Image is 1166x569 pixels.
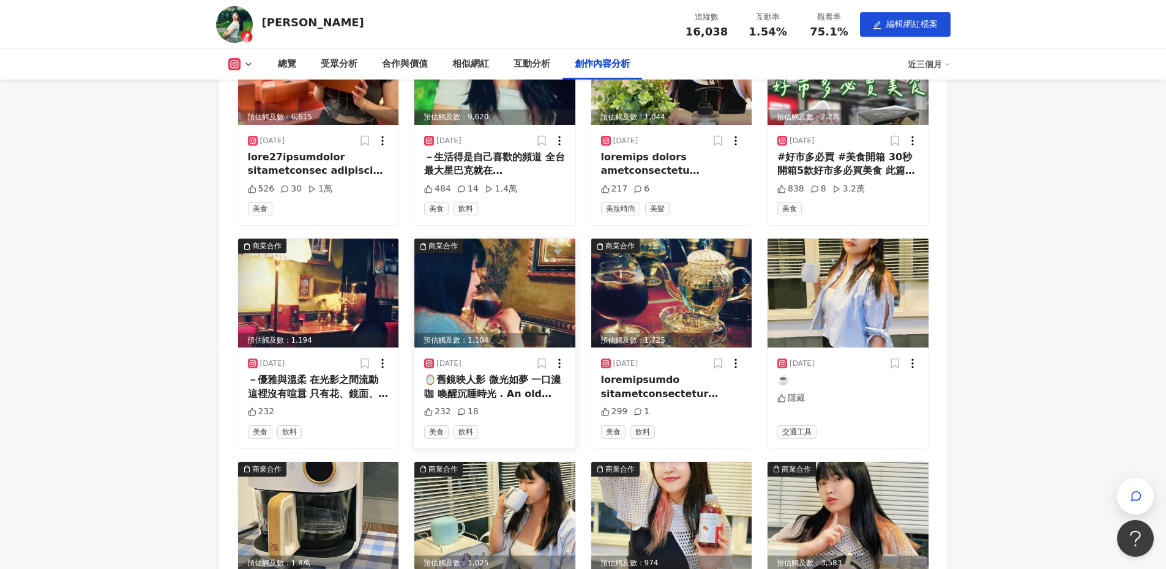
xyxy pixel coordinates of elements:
[436,136,462,146] div: [DATE]
[633,406,649,418] div: 1
[428,240,458,252] div: 商業合作
[790,359,815,369] div: [DATE]
[832,183,865,195] div: 3.2萬
[424,373,566,401] div: 🪞舊鏡映人影 微光如夢 一口濃咖 喚醒沉睡時光 . An old mirror reflects a fleeting soul, soft light drapes like a dream....
[424,183,451,195] div: 484
[414,239,575,348] div: post-image商業合作預估觸及數：1,104
[436,359,462,369] div: [DATE]
[591,239,752,348] div: post-image商業合作預估觸及數：1,725
[601,373,742,401] div: loremipsumdo sitametconsectetur adipiscin elitseddoeiusmodtemp ☕️ inci Utla（Etdolore Magnaaliqua）...
[248,373,389,401] div: －優雅與溫柔 在光影之間流動 這裡沒有喧囂 只有花、鏡面、書，還有柔軟時光的餘溫 [PERSON_NAME] and gentleness flow through the light and ...
[605,463,635,475] div: 商業合作
[248,425,272,439] span: 美食
[591,333,752,348] div: 預估觸及數：1,725
[278,57,296,72] div: 總覽
[428,463,458,475] div: 商業合作
[248,151,389,178] div: lore27ipsumdolor sitametconsec adipiscin elitseddoei temporincididun utl『ETDOL』 MAGNAaliquae admi...
[605,240,635,252] div: 商業合作
[601,406,628,418] div: 299
[252,240,282,252] div: 商業合作
[1117,520,1154,557] iframe: Help Scout Beacon - Open
[613,136,638,146] div: [DATE]
[601,151,742,178] div: loremips dolors ametconsectetu adipiscingeli seddoeiusm temporincidid utlaboreetd magnaaliquaenim...
[575,57,630,72] div: 創作內容分析
[686,25,728,38] span: 16,038
[630,425,655,439] span: 飲料
[810,26,848,38] span: 75.1%
[514,57,550,72] div: 互動分析
[424,406,451,418] div: 232
[414,333,575,348] div: 預估觸及數：1,104
[790,136,815,146] div: [DATE]
[414,239,575,348] img: post-image
[238,239,399,348] div: post-image商業合作預估觸及數：1,194
[810,183,826,195] div: 8
[260,359,285,369] div: [DATE]
[684,11,730,23] div: 追蹤數
[424,151,566,178] div: －生活得是自己喜歡的頻道 全台最大星巴克就在 [GEOGRAPHIC_DATA] 原本只安排逛其他樓層 運氣超好抽到入場 立刻衝去看看 空間設計超美 座位很多 七樓還有空中花園 視野超讚怎麼拍都...
[262,15,364,30] div: [PERSON_NAME]
[749,26,787,38] span: 1.54%
[768,239,929,348] img: post-image
[777,151,919,178] div: #好市多必買 #美食開箱 30秒開箱5款好市多必買美食 此篇沒有業配 全都是我個人食用後的心得分享 食評為客觀 每個人口味難免不同🥹 還想看我開箱好市多必買美食嗎？ 歡迎敲碗下集😆 #好市多必買...
[485,183,517,195] div: 1.4萬
[260,136,285,146] div: [DATE]
[321,57,357,72] div: 受眾分析
[860,12,951,37] button: edit編輯網紅檔案
[601,183,628,195] div: 217
[908,54,951,74] div: 近三個月
[591,110,752,125] div: 預估觸及數：1,044
[613,359,638,369] div: [DATE]
[308,183,332,195] div: 1萬
[457,406,479,418] div: 18
[777,183,804,195] div: 838
[454,202,478,215] span: 飲料
[457,183,479,195] div: 14
[424,202,449,215] span: 美食
[280,183,302,195] div: 30
[645,202,670,215] span: 美髮
[777,373,919,387] div: ☕️
[277,425,302,439] span: 飲料
[424,425,449,439] span: 美食
[745,11,791,23] div: 互動率
[768,110,929,125] div: 預估觸及數：2.2萬
[248,183,275,195] div: 526
[886,19,938,29] span: 編輯網紅檔案
[238,333,399,348] div: 預估觸及數：1,194
[452,57,489,72] div: 相似網紅
[777,425,817,439] span: 交通工具
[873,21,881,29] span: edit
[601,202,640,215] span: 美妝時尚
[414,110,575,125] div: 預估觸及數：9,620
[252,463,282,475] div: 商業合作
[238,239,399,348] img: post-image
[782,463,811,475] div: 商業合作
[248,406,275,418] div: 232
[591,239,752,348] img: post-image
[777,202,802,215] span: 美食
[382,57,428,72] div: 合作與價值
[806,11,853,23] div: 觀看率
[777,392,805,404] div: 隱藏
[633,183,649,195] div: 6
[216,6,253,43] img: KOL Avatar
[248,202,272,215] span: 美食
[238,110,399,125] div: 預估觸及數：6,615
[454,425,478,439] span: 飲料
[601,425,626,439] span: 美食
